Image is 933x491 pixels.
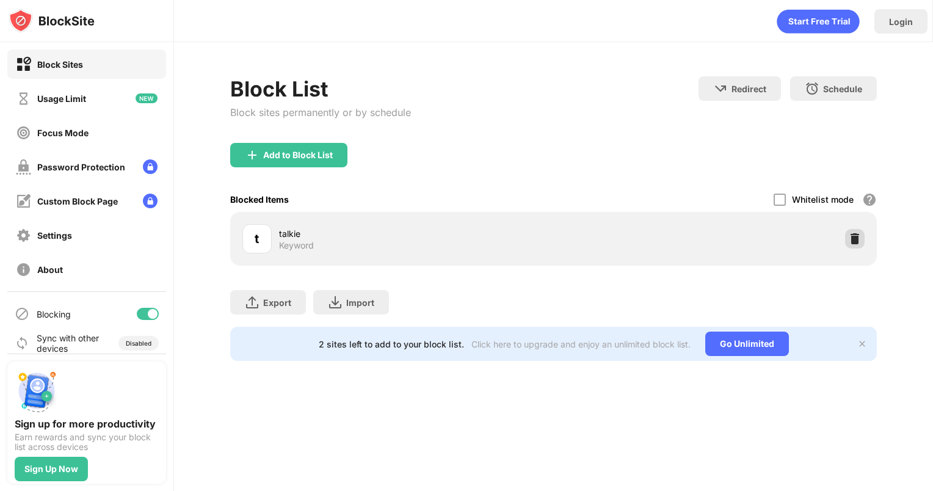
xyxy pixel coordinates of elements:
div: Blocked Items [230,194,289,205]
img: password-protection-off.svg [16,159,31,175]
div: Add to Block List [263,150,333,160]
img: focus-off.svg [16,125,31,140]
div: Block List [230,76,411,101]
img: x-button.svg [857,339,867,349]
div: Go Unlimited [705,332,789,356]
img: time-usage-off.svg [16,91,31,106]
div: Sign Up Now [24,464,78,474]
img: push-signup.svg [15,369,59,413]
img: about-off.svg [16,262,31,277]
div: Click here to upgrade and enjoy an unlimited block list. [471,339,691,349]
div: Disabled [126,340,151,347]
div: About [37,264,63,275]
img: sync-icon.svg [15,336,29,351]
img: customize-block-page-off.svg [16,194,31,209]
div: Whitelist mode [792,194,854,205]
img: lock-menu.svg [143,194,158,208]
div: Block Sites [37,59,83,70]
div: 2 sites left to add to your block list. [319,339,464,349]
div: Keyword [279,240,314,251]
div: Usage Limit [37,93,86,104]
div: Settings [37,230,72,241]
img: block-on.svg [16,57,31,72]
div: Block sites permanently or by schedule [230,106,411,118]
div: Focus Mode [37,128,89,138]
img: lock-menu.svg [143,159,158,174]
div: Import [346,297,374,308]
div: Schedule [823,84,862,94]
div: t [255,230,259,248]
img: new-icon.svg [136,93,158,103]
div: talkie [279,227,554,240]
div: Custom Block Page [37,196,118,206]
div: animation [777,9,860,34]
img: blocking-icon.svg [15,307,29,321]
div: Blocking [37,309,71,319]
div: Sync with other devices [37,333,100,354]
div: Earn rewards and sync your block list across devices [15,432,159,452]
div: Redirect [732,84,766,94]
div: Export [263,297,291,308]
div: Password Protection [37,162,125,172]
div: Login [889,16,913,27]
img: settings-off.svg [16,228,31,243]
img: logo-blocksite.svg [9,9,95,33]
div: Sign up for more productivity [15,418,159,430]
